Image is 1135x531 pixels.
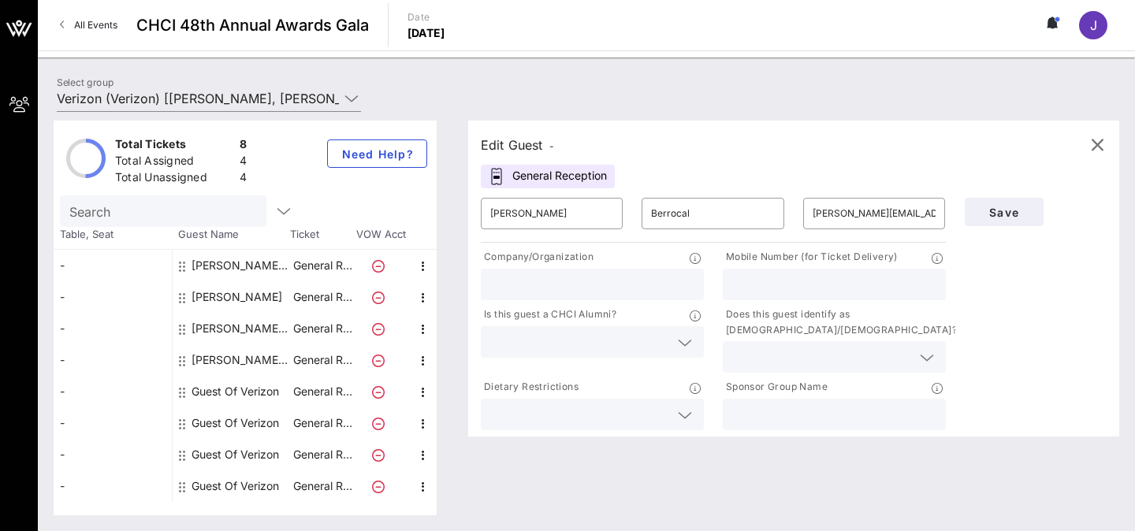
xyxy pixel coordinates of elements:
[54,344,172,376] div: -
[291,407,354,439] p: General R…
[115,136,233,156] div: Total Tickets
[407,25,445,41] p: [DATE]
[192,344,291,376] div: Rudy Espinoza Verizon
[192,470,279,502] div: Guest Of Verizon
[192,439,279,470] div: Guest Of Verizon
[327,139,427,168] button: Need Help?
[290,227,353,243] span: Ticket
[192,376,279,407] div: Guest Of Verizon
[54,281,172,313] div: -
[240,153,247,173] div: 4
[723,306,957,338] p: Does this guest identify as [DEMOGRAPHIC_DATA]/[DEMOGRAPHIC_DATA]?
[192,313,291,344] div: Marcela Zamora Verizon
[481,249,594,265] p: Company/Organization
[54,376,172,407] div: -
[291,313,354,344] p: General R…
[74,19,117,31] span: All Events
[977,206,1031,219] span: Save
[291,470,354,502] p: General R…
[1090,17,1097,33] span: J
[291,250,354,281] p: General R…
[54,407,172,439] div: -
[192,281,282,313] div: Laura Berrocal
[723,379,828,395] p: Sponsor Group Name
[481,306,616,323] p: Is this guest a CHCI Alumni?
[549,140,554,152] span: -
[291,376,354,407] p: General R…
[490,201,613,226] input: First Name*
[54,439,172,470] div: -
[481,134,554,156] div: Edit Guest
[340,147,414,161] span: Need Help?
[723,249,898,265] p: Mobile Number (for Ticket Delivery)
[813,201,936,226] input: Email*
[240,136,247,156] div: 8
[54,470,172,502] div: -
[291,281,354,313] p: General R…
[192,407,279,439] div: Guest Of Verizon
[965,198,1044,226] button: Save
[54,250,172,281] div: -
[136,13,369,37] span: CHCI 48th Annual Awards Gala
[240,169,247,189] div: 4
[192,250,291,281] div: Bianca C. Lucero NALEO
[172,227,290,243] span: Guest Name
[115,169,233,189] div: Total Unassigned
[291,439,354,470] p: General R…
[115,153,233,173] div: Total Assigned
[50,13,127,38] a: All Events
[291,344,354,376] p: General R…
[407,9,445,25] p: Date
[651,201,774,226] input: Last Name*
[481,379,579,395] p: Dietary Restrictions
[54,227,172,243] span: Table, Seat
[57,76,113,88] label: Select group
[481,165,615,188] div: General Reception
[1079,11,1107,39] div: J
[54,313,172,344] div: -
[353,227,408,243] span: VOW Acct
